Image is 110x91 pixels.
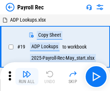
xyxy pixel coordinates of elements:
img: Settings menu [96,3,104,12]
div: Copy Sheet [37,31,62,40]
div: ADP Lookups [30,42,60,51]
img: Skip [69,70,77,78]
button: Run All [15,68,38,85]
img: Support [86,4,92,10]
button: Skip [61,68,84,85]
img: Back [6,3,14,12]
div: Run All [19,79,35,84]
div: 2025-Payroll-Rec-May_start.xlsx [30,54,96,63]
span: ADP Lookups.xlsx [10,17,46,23]
span: # 19 [17,44,25,50]
div: Payroll Rec [17,4,44,11]
img: Run All [22,70,31,78]
div: to workbook [62,44,87,50]
img: Main button [90,71,102,82]
div: Skip [69,79,78,84]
